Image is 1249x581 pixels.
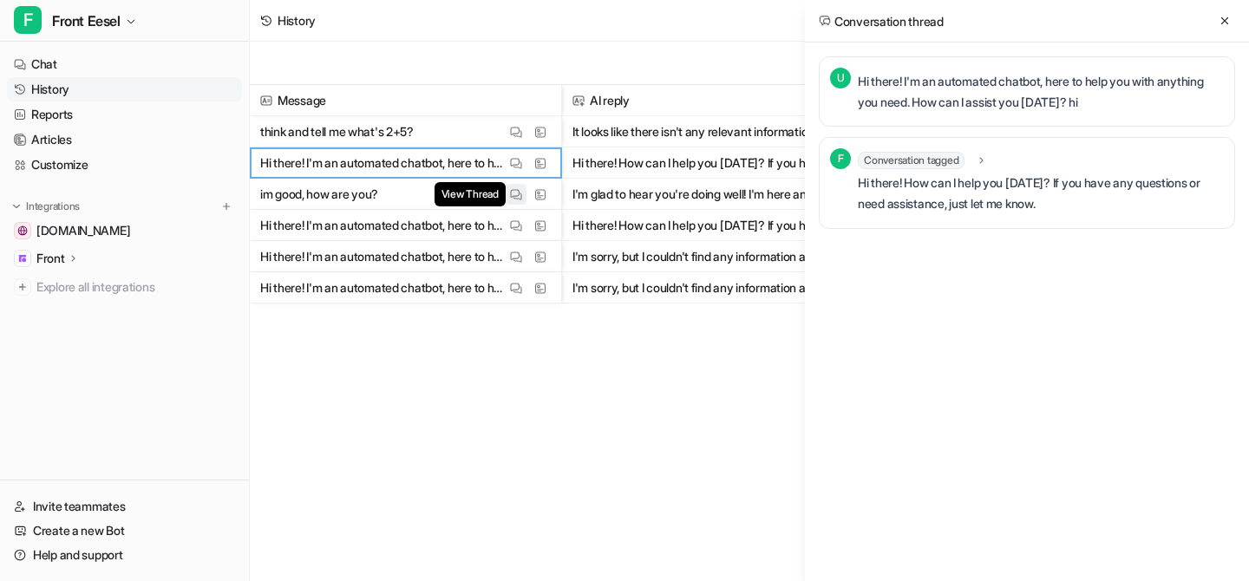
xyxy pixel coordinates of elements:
[14,278,31,296] img: explore all integrations
[260,179,378,210] p: im good, how are you?
[7,77,242,101] a: History
[572,272,911,304] button: I'm sorry, but I couldn't find any information about "eesel AI" in the available resources. Could...
[7,219,242,243] a: sameerwasim.com[DOMAIN_NAME]
[7,198,85,215] button: Integrations
[819,12,944,30] h2: Conversation thread
[10,200,23,212] img: expand menu
[52,9,121,33] span: Front Eesel
[7,102,242,127] a: Reports
[260,241,506,272] p: Hi there! I'm an automated chatbot, here to help you with anything you need. How can I assist you...
[7,543,242,567] a: Help and support
[7,519,242,543] a: Create a new Bot
[858,152,965,169] span: Conversation tagged
[260,147,506,179] p: Hi there! I'm an automated chatbot, here to help you with anything you need. How can I assist you...
[260,210,506,241] p: Hi there! I'm an automated chatbot, here to help you with anything you need. How can I assist you...
[569,85,914,116] span: AI reply
[220,200,232,212] img: menu_add.svg
[7,127,242,152] a: Articles
[26,199,80,213] p: Integrations
[506,184,526,205] button: View Thread
[278,11,316,29] div: History
[36,273,235,301] span: Explore all integrations
[17,225,28,236] img: sameerwasim.com
[830,68,851,88] span: U
[260,272,506,304] p: Hi there! I'm an automated chatbot, here to help you with anything you need. How can I assist you...
[858,173,1224,214] p: Hi there! How can I help you [DATE]? If you have any questions or need assistance, just let me know.
[36,250,65,267] p: Front
[7,275,242,299] a: Explore all integrations
[435,182,506,206] span: View Thread
[257,85,554,116] span: Message
[14,6,42,34] span: F
[572,116,911,147] button: It looks like there isn't any relevant information available in the provided resources to directl...
[260,116,414,147] p: think and tell me what's 2+5?
[858,71,1224,113] p: Hi there! I'm an automated chatbot, here to help you with anything you need. How can I assist you...
[572,179,911,210] button: I'm glad to hear you're doing well! I'm here and ready to help with any questions or support you ...
[572,241,911,272] button: I'm sorry, but I couldn't find any information about "eesel AI" in the available resources. Could...
[572,210,911,241] button: Hi there! How can I help you [DATE]? If you have any questions or need assistance, just let me know.
[7,494,242,519] a: Invite teammates
[7,153,242,177] a: Customize
[572,147,911,179] button: Hi there! How can I help you [DATE]? If you have any questions or need assistance, just let me know.
[36,222,130,239] span: [DOMAIN_NAME]
[830,148,851,169] span: F
[7,52,242,76] a: Chat
[17,253,28,264] img: Front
